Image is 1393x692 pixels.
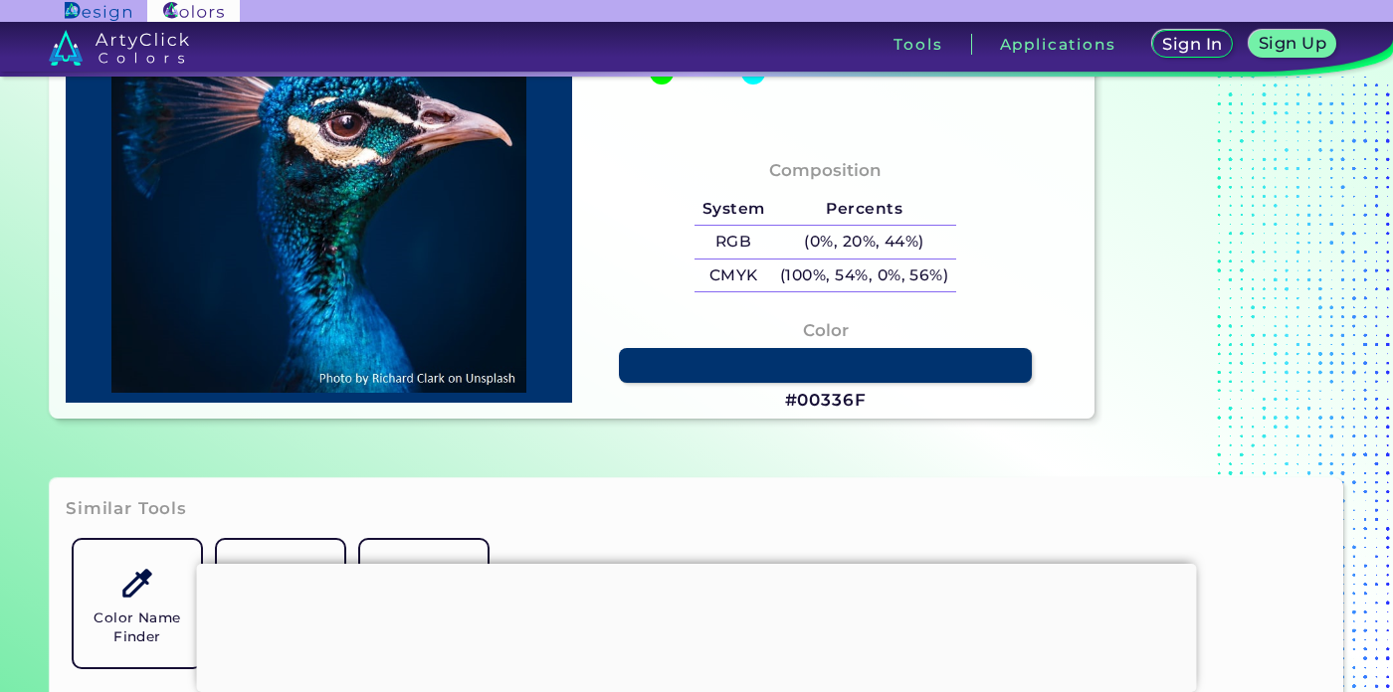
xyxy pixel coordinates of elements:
h5: System [695,193,772,226]
iframe: Advertisement [197,564,1197,687]
h5: Color Name Finder [82,608,193,646]
h5: Sign In [1165,37,1219,52]
h5: (100%, 54%, 0%, 56%) [772,259,956,292]
h5: Percents [772,193,956,226]
img: logo_artyclick_colors_white.svg [49,30,189,66]
h3: Applications [1000,37,1116,52]
a: Color Shades Finder [209,532,352,675]
h3: Tools [894,37,942,52]
h3: #00336F [785,389,867,413]
img: ArtyClick Design logo [65,2,131,21]
h5: Sign Up [1262,36,1323,51]
h4: Composition [769,156,882,185]
h5: CMYK [695,259,772,292]
a: Color Names Dictionary [352,532,496,675]
img: icon_color_name_finder.svg [119,566,154,601]
a: Sign In [1156,32,1230,57]
h5: RGB [695,226,772,259]
h5: (0%, 20%, 44%) [772,226,956,259]
h4: Color [803,316,849,345]
a: Sign Up [1254,32,1332,57]
a: Color Name Finder [66,532,209,675]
